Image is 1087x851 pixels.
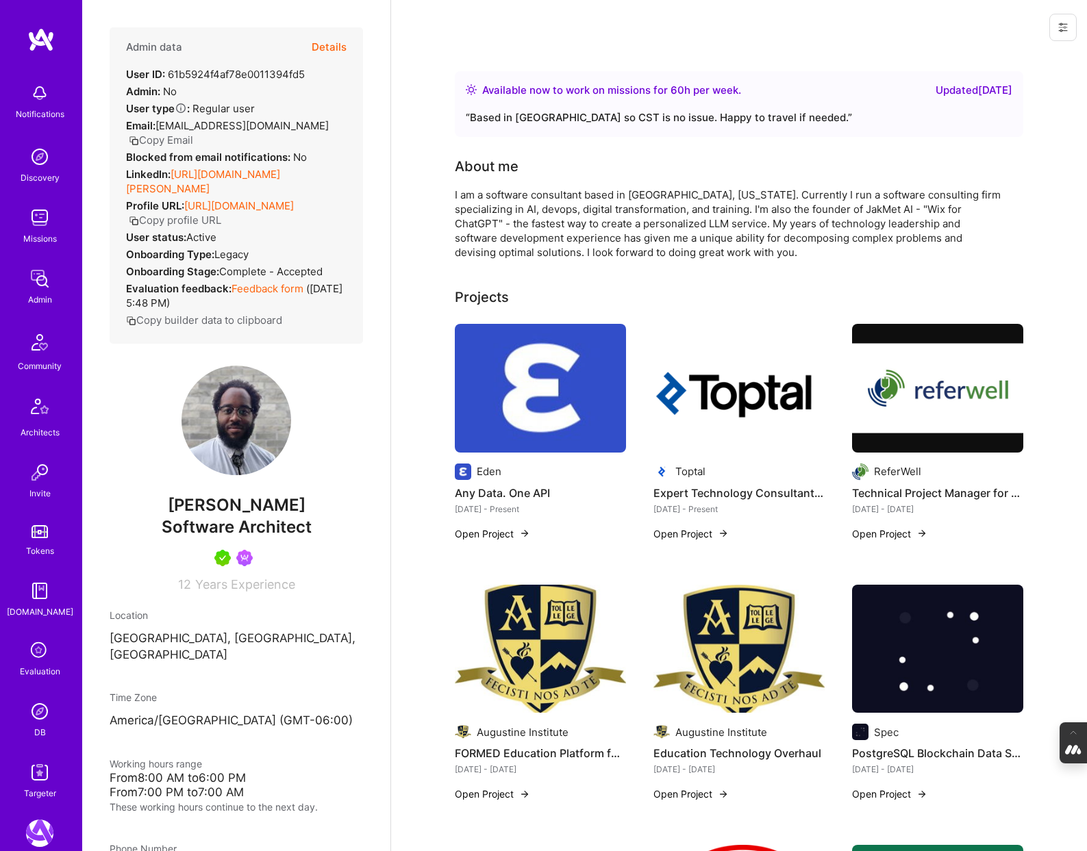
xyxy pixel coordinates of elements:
[20,664,60,678] div: Evaluation
[126,313,282,327] button: Copy builder data to clipboard
[186,231,216,244] span: Active
[26,544,54,558] div: Tokens
[653,502,825,516] div: [DATE] - Present
[852,724,869,740] img: Company logo
[26,143,53,170] img: discovery
[126,67,305,81] div: 61b5924f4af78e0011394fd5
[32,525,48,538] img: tokens
[110,758,202,770] span: Working hours range
[718,528,729,539] img: arrow-right
[455,287,509,307] div: Projects
[455,484,626,502] h4: Any Data. One API
[675,464,705,479] div: Toptal
[653,324,825,453] img: Expert Technology Consultant at TopTal
[916,528,927,539] img: arrow-right
[653,484,825,502] h4: Expert Technology Consultant at [GEOGRAPHIC_DATA]
[26,577,53,605] img: guide book
[653,762,825,776] div: [DATE] - [DATE]
[455,188,1003,259] div: I am a software consultant based in [GEOGRAPHIC_DATA], [US_STATE]. Currently I run a software con...
[126,151,293,164] strong: Blocked from email notifications:
[126,231,186,244] strong: User status:
[852,324,1023,453] img: Technical Project Manager for Referwell
[126,281,347,310] div: ( [DATE] 5:48 PM )
[214,550,231,566] img: A.Teamer in Residence
[23,326,56,359] img: Community
[26,204,53,231] img: teamwork
[126,248,214,261] strong: Onboarding Type:
[126,119,155,132] strong: Email:
[852,787,927,801] button: Open Project
[466,110,1012,126] div: “ Based in [GEOGRAPHIC_DATA] so CST is no issue. Happy to travel if needed. ”
[852,526,927,541] button: Open Project
[175,102,187,114] i: Help
[126,282,232,295] strong: Evaluation feedback:
[126,41,182,53] h4: Admin data
[184,199,294,212] a: [URL][DOMAIN_NAME]
[26,79,53,107] img: bell
[653,724,670,740] img: Company logo
[874,464,921,479] div: ReferWell
[232,282,303,295] a: Feedback form
[126,168,171,181] strong: LinkedIn:
[129,213,221,227] button: Copy profile URL
[219,265,323,278] span: Complete - Accepted
[129,216,139,226] i: icon Copy
[29,486,51,500] div: Invite
[519,789,530,800] img: arrow-right
[178,577,191,592] span: 12
[16,107,64,121] div: Notifications
[126,84,177,99] div: No
[126,168,280,195] a: [URL][DOMAIN_NAME][PERSON_NAME]
[455,762,626,776] div: [DATE] - [DATE]
[26,698,53,725] img: Admin Search
[162,517,312,537] span: Software Architect
[455,744,626,762] h4: FORMED Education Platform for Augustine Institute
[110,608,363,622] div: Location
[653,463,670,480] img: Company logo
[874,725,899,739] div: Spec
[455,585,626,713] img: FORMED Education Platform for Augustine Institute
[126,199,184,212] strong: Profile URL:
[110,713,363,729] p: America/[GEOGRAPHIC_DATA] (GMT-06:00 )
[718,789,729,800] img: arrow-right
[110,771,363,785] div: From 8:00 AM to 6:00 PM
[126,316,136,326] i: icon Copy
[936,82,1012,99] div: Updated [DATE]
[653,585,825,713] img: Education Technology Overhaul
[455,502,626,516] div: [DATE] - Present
[126,101,255,116] div: Regular user
[455,724,471,740] img: Company logo
[482,82,741,99] div: Available now to work on missions for h per week .
[110,495,363,516] span: [PERSON_NAME]
[236,550,253,566] img: Been on Mission
[26,459,53,486] img: Invite
[126,150,307,164] div: No
[852,585,1023,713] img: PostgreSQL Blockchain Data Service
[155,119,329,132] span: [EMAIL_ADDRESS][DOMAIN_NAME]
[24,786,56,800] div: Targeter
[23,820,57,847] a: A.Team: Leading A.Team's Marketing & DemandGen
[129,133,193,147] button: Copy Email
[455,324,626,453] img: Any Data. One API
[214,248,249,261] span: legacy
[27,27,55,52] img: logo
[110,800,363,814] div: These working hours continue to the next day.
[26,820,53,847] img: A.Team: Leading A.Team's Marketing & DemandGen
[21,425,60,440] div: Architects
[916,789,927,800] img: arrow-right
[129,136,139,146] i: icon Copy
[23,231,57,246] div: Missions
[477,464,501,479] div: Eden
[675,725,767,739] div: Augustine Institute
[195,577,295,592] span: Years Experience
[852,744,1023,762] h4: PostgreSQL Blockchain Data Service
[519,528,530,539] img: arrow-right
[455,463,471,480] img: Company logo
[27,638,53,664] i: icon SelectionTeam
[852,463,869,480] img: Company logo
[34,725,46,739] div: DB
[671,84,684,97] span: 60
[110,631,363,663] p: [GEOGRAPHIC_DATA], [GEOGRAPHIC_DATA], [GEOGRAPHIC_DATA]
[110,785,363,800] div: From 7:00 PM to 7:00 AM
[653,744,825,762] h4: Education Technology Overhaul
